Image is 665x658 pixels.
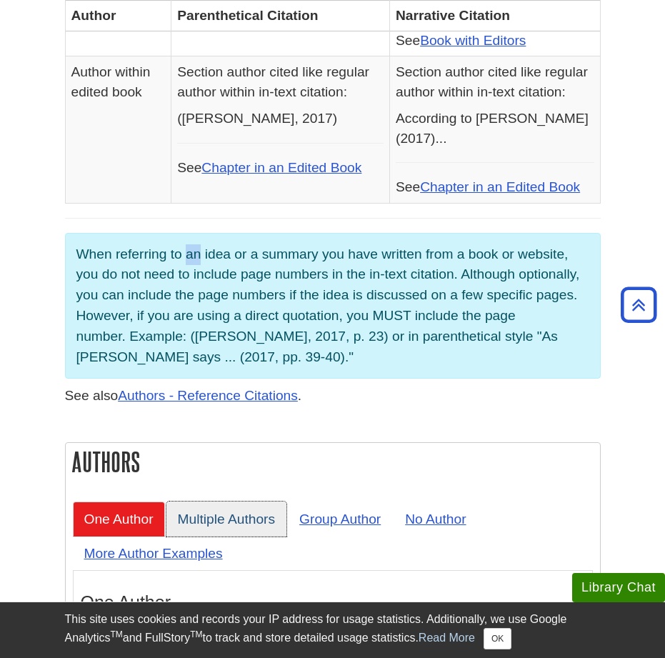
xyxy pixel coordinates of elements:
[76,244,589,368] p: When referring to an idea or a summary you have written from a book or website, you do not need t...
[166,502,287,537] a: Multiple Authors
[73,536,234,571] a: More Author Examples
[420,33,526,48] a: Book with Editors
[484,628,511,649] button: Close
[396,109,594,148] p: According to [PERSON_NAME] (2017)...
[111,629,123,639] sup: TM
[190,629,202,639] sup: TM
[394,502,477,537] a: No Author
[65,386,601,407] p: See also .
[288,502,392,537] a: Group Author
[177,109,384,128] p: ([PERSON_NAME], 2017)
[419,632,475,644] a: Read More
[177,62,384,101] p: Section author cited like regular author within in-text citation:
[118,388,298,403] a: Authors - Reference Citations
[81,592,585,613] h3: One Author
[65,611,601,649] div: This site uses cookies and records your IP address for usage statistics. Additionally, we use Goo...
[66,443,600,481] h2: Authors
[396,62,594,101] p: Section author cited like regular author within in-text citation:
[572,573,665,602] button: Library Chat
[420,179,580,194] a: Chapter in an Edited Book
[73,502,165,537] a: One Author
[65,56,171,203] td: Author within edited book
[390,56,601,203] td: See
[171,56,390,203] td: See
[616,295,661,314] a: Back to Top
[201,160,361,175] a: Chapter in an Edited Book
